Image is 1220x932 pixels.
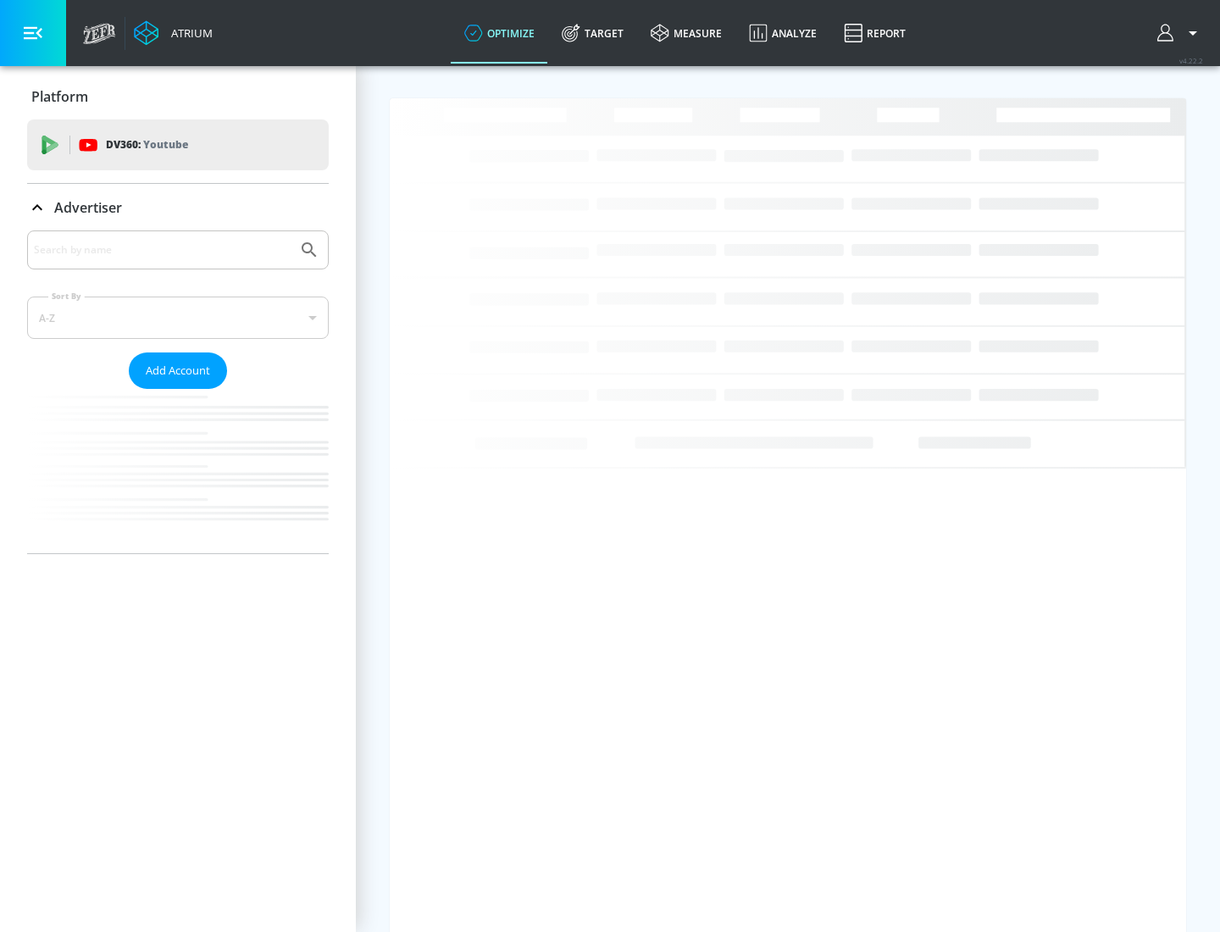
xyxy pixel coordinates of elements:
div: Advertiser [27,230,329,553]
p: DV360: [106,136,188,154]
a: Analyze [735,3,830,64]
p: Youtube [143,136,188,153]
span: Add Account [146,361,210,380]
a: Atrium [134,20,213,46]
p: Advertiser [54,198,122,217]
nav: list of Advertiser [27,389,329,553]
div: Atrium [164,25,213,41]
a: measure [637,3,735,64]
div: DV360: Youtube [27,119,329,170]
input: Search by name [34,239,291,261]
p: Platform [31,87,88,106]
div: A-Z [27,297,329,339]
div: Advertiser [27,184,329,231]
a: Target [548,3,637,64]
a: optimize [451,3,548,64]
label: Sort By [48,291,85,302]
div: Platform [27,73,329,120]
span: v 4.22.2 [1179,56,1203,65]
a: Report [830,3,919,64]
button: Add Account [129,352,227,389]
